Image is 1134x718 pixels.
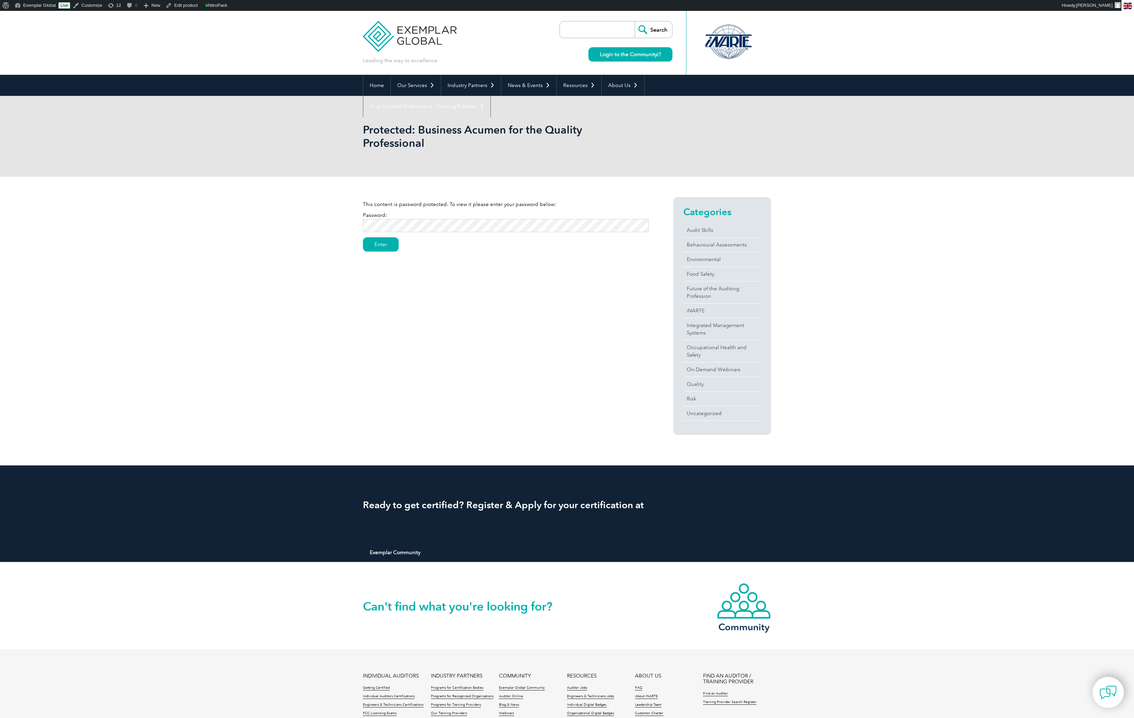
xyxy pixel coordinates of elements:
a: Find an Auditor [703,691,728,696]
a: Getting Certified [363,686,390,690]
img: contact-chat.png [1100,684,1117,701]
a: RESOURCES [567,673,597,679]
a: Organizational Digital Badges [567,711,614,716]
a: Community [717,583,771,631]
a: Exemplar Global Community [499,686,545,690]
a: Environmental [683,252,761,267]
a: Industry Partners [441,75,501,96]
a: INDIVIDUAL AUDITORS [363,673,419,679]
a: Engineers & Technicians Certifications [363,703,423,707]
a: About Us [602,75,644,96]
input: Password: [363,219,649,232]
h2: Can't find what you're looking for? [363,601,567,612]
a: Home [363,75,390,96]
a: Leadership Team [635,703,662,707]
a: Blog & News [499,703,519,707]
a: Occupational Health and Safety [683,340,761,362]
a: Our Services [391,75,441,96]
a: Programs for Certification Bodies [431,686,483,690]
label: Password: [363,212,649,228]
a: Login to the Community [588,47,672,62]
a: Future of the Auditing Profession [683,281,761,303]
a: FCC Licensing Exams [363,711,397,716]
input: Enter [363,237,399,252]
a: Integrated Management Systems [683,318,761,340]
img: open_square.png [657,52,661,56]
h2: Categories [683,206,761,217]
a: Resources [557,75,601,96]
a: Our Training Providers [431,711,467,716]
a: Risk [683,392,761,406]
a: COMMUNITY [499,673,531,679]
a: Auditor Online [499,694,523,699]
img: icon-community.webp [717,583,771,619]
a: INDUSTRY PARTNERS [431,673,482,679]
a: Programs for Training Providers [431,703,481,707]
a: Food Safety [683,267,761,281]
a: Programs for Recognized Organizations [431,694,494,699]
a: FAQ [635,686,642,690]
a: Exemplar Community [363,547,427,559]
a: Engineers & Technicians Jobs [567,694,614,699]
a: Customer Charter [635,711,663,716]
p: This content is password protected. To view it please enter your password below: [363,201,649,208]
a: FIND AN AUDITOR / TRAINING PROVIDER [703,673,771,685]
a: Webinars [499,711,514,716]
a: ABOUT US [635,673,661,679]
a: News & Events [501,75,556,96]
a: Quality [683,377,761,391]
a: Live [59,2,70,8]
a: Training Provider Search Register [703,700,756,705]
a: Auditor Jobs [567,686,587,690]
a: Find Certified Professional / Training Provider [363,96,490,117]
input: Search [635,21,672,38]
a: On-Demand Webinars [683,362,761,377]
h1: Protected: Business Acumen for the Quality Professional [363,123,624,150]
a: Behavioural Assessments [683,238,761,252]
span: [PERSON_NAME] [1076,3,1113,8]
a: iNARTE [683,304,761,318]
img: en [1123,3,1132,9]
p: Leading the way to excellence [363,57,437,64]
a: Audit Skills [683,223,761,237]
h2: Ready to get certified? Register & Apply for your certification at [363,499,771,510]
h3: Community [717,623,771,631]
a: About iNARTE [635,694,658,699]
img: Exemplar Global [363,11,456,52]
a: Individual Auditors Certifications [363,694,415,699]
a: Individual Digital Badges [567,703,606,707]
a: Uncategorized [683,406,761,421]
